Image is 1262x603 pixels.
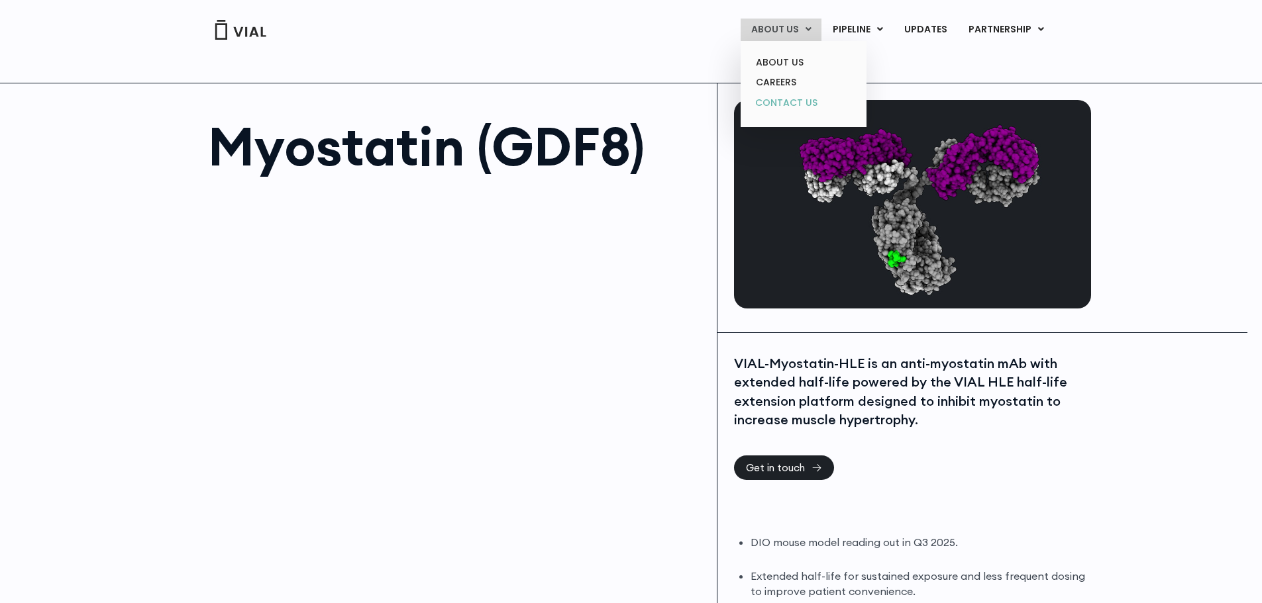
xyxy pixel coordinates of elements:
[745,93,861,114] a: CONTACT US
[745,52,861,73] a: ABOUT US
[214,20,267,40] img: Vial Logo
[822,19,893,41] a: PIPELINEMenu Toggle
[741,19,821,41] a: ABOUT USMenu Toggle
[894,19,957,41] a: UPDATES
[734,455,834,480] a: Get in touch
[734,354,1088,430] div: VIAL-Myostatin-HLE is an anti-myostatin mAb with extended half-life powered by the VIAL HLE half-...
[746,463,805,473] span: Get in touch
[751,535,1088,550] li: DIO mouse model reading out in Q3 2025.
[208,120,704,173] h1: Myostatin (GDF8)
[958,19,1055,41] a: PARTNERSHIPMenu Toggle
[751,569,1088,599] li: Extended half-life for sustained exposure and less frequent dosing to improve patient convenience.
[745,72,861,93] a: CAREERS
